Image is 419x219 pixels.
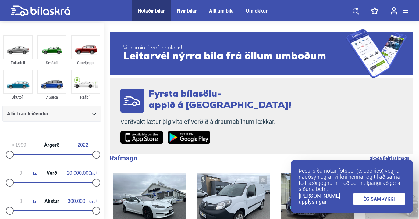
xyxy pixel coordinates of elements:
[71,59,100,66] div: Sportjeppi
[67,171,95,176] span: kr.
[110,29,413,78] a: Velkomin á vefinn okkar!Leitarvél nýrra bíla frá öllum umboðum
[149,90,291,110] span: Fyrsta bílasölu- appið á [GEOGRAPHIC_DATA]!
[7,109,48,118] span: Allir framleiðendur
[391,7,397,15] img: user-login.svg
[43,199,61,204] span: Akstur
[9,171,37,176] span: kr.
[45,171,59,176] span: Verð
[110,154,137,162] b: Rafmagn
[299,193,353,205] a: [PERSON_NAME] upplýsingar
[353,193,406,205] a: ÉG SAMÞYKKI
[9,199,39,204] span: km.
[120,118,291,126] p: Verðvakt lætur þig vita ef verðið á draumabílnum lækkar.
[3,59,33,66] div: Fólksbíll
[123,45,346,51] span: Velkomin á vefinn okkar!
[37,59,66,66] div: Smábíl
[177,8,197,14] a: Nýir bílar
[37,94,66,101] div: 7 Sæta
[370,154,409,162] a: Skoða fleiri rafmagn
[246,8,268,14] a: Um okkur
[123,51,346,62] span: Leitarvél nýrra bíla frá öllum umboðum
[3,94,33,101] div: Skutbíll
[64,199,95,204] span: km.
[299,168,405,192] p: Þessi síða notar fótspor (e. cookies) vegna nauðsynlegrar virkni hennar og til að safna tölfræðig...
[209,8,234,14] a: Allt um bíla
[138,8,165,14] a: Notaðir bílar
[71,94,100,101] div: Rafbíll
[43,143,61,148] span: Árgerð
